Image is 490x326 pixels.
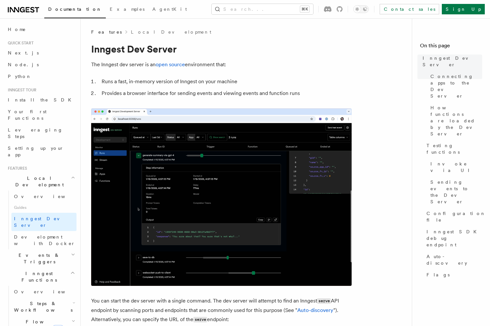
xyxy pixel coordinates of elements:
[427,272,450,278] span: Flags
[428,70,482,102] a: Connecting apps to the Dev Server
[156,61,185,68] a: open source
[424,251,482,269] a: Auto-discovery
[427,253,482,266] span: Auto-discovery
[424,226,482,251] a: Inngest SDK debug endpoint
[11,213,77,231] a: Inngest Dev Server
[5,40,34,46] span: Quick start
[11,298,77,316] button: Steps & Workflows
[5,70,77,82] a: Python
[424,140,482,158] a: Testing functions
[100,89,352,98] li: Provides a browser interface for sending events and viewing events and function runs
[5,249,77,268] button: Events & Triggers
[8,62,39,67] span: Node.js
[5,191,77,249] div: Local Development
[91,43,352,55] h1: Inngest Dev Server
[5,175,71,188] span: Local Development
[5,106,77,124] a: Your first Functions
[110,7,145,12] span: Examples
[8,26,26,33] span: Home
[317,298,331,304] code: serve
[5,87,36,93] span: Inngest tour
[430,179,482,205] span: Sending events to the Dev Server
[100,77,352,86] li: Runs a fast, in-memory version of Inngest on your machine
[5,268,77,286] button: Inngest Functions
[420,52,482,70] a: Inngest Dev Server
[428,102,482,140] a: How functions are loaded by the Dev Server
[106,2,148,18] a: Examples
[8,109,47,121] span: Your first Functions
[8,127,63,139] span: Leveraging Steps
[131,29,211,35] a: Local Development
[5,124,77,142] a: Leveraging Steps
[91,29,122,35] span: Features
[5,47,77,59] a: Next.js
[8,50,39,55] span: Next.js
[423,55,482,68] span: Inngest Dev Server
[300,6,309,12] kbd: ⌘K
[442,4,485,14] a: Sign Up
[14,289,81,294] span: Overview
[91,60,352,69] p: The Inngest dev server is an environment that:
[8,74,32,79] span: Python
[427,142,482,155] span: Testing functions
[14,194,81,199] span: Overview
[430,73,482,99] span: Connecting apps to the Dev Server
[5,270,70,283] span: Inngest Functions
[424,269,482,281] a: Flags
[48,7,102,12] span: Documentation
[5,172,77,191] button: Local Development
[5,252,71,265] span: Events & Triggers
[14,216,70,228] span: Inngest Dev Server
[44,2,106,18] a: Documentation
[91,296,352,324] p: You can start the dev server with a single command. The dev server will attempt to find an Innges...
[428,158,482,176] a: Invoke via UI
[353,5,369,13] button: Toggle dark mode
[193,317,207,322] code: serve
[5,23,77,35] a: Home
[148,2,191,18] a: AgentKit
[5,94,77,106] a: Install the SDK
[428,176,482,208] a: Sending events to the Dev Server
[8,97,75,102] span: Install the SDK
[420,42,482,52] h4: On this page
[5,59,77,70] a: Node.js
[11,300,73,313] span: Steps & Workflows
[8,146,64,157] span: Setting up your app
[152,7,187,12] span: AgentKit
[11,191,77,202] a: Overview
[427,210,486,223] span: Configuration file
[424,208,482,226] a: Configuration file
[380,4,439,14] a: Contact sales
[427,228,482,248] span: Inngest SDK debug endpoint
[11,202,77,213] span: Guides
[5,142,77,161] a: Setting up your app
[212,4,313,14] button: Search...⌘K
[11,286,77,298] a: Overview
[14,234,75,246] span: Development with Docker
[5,166,27,171] span: Features
[91,108,352,286] img: Dev Server Demo
[430,104,482,137] span: How functions are loaded by the Dev Server
[297,307,333,313] a: Auto-discovery
[430,161,482,174] span: Invoke via UI
[11,231,77,249] a: Development with Docker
